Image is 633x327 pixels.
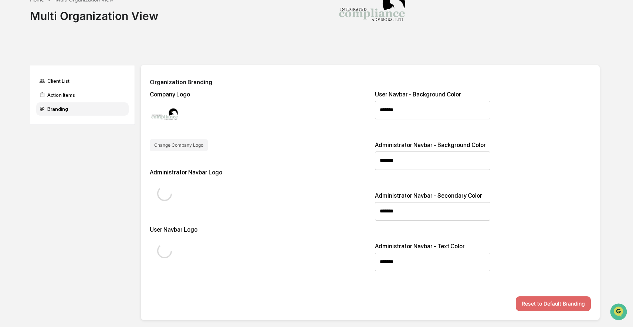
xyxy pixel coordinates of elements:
[52,125,89,131] a: Powered byPylon
[150,79,591,86] h2: Organization Branding
[30,3,158,23] div: Multi Organization View
[150,169,366,176] div: Administrator Navbar Logo
[516,296,591,311] button: Reset to Default Branding
[150,91,366,98] div: Company Logo
[126,59,135,68] button: Start new chat
[36,88,129,102] div: Action Items
[375,243,591,250] div: Administrator Navbar - Text Color
[375,91,591,98] div: User Navbar - Background Color
[36,102,129,116] div: Branding
[7,57,21,70] img: 1746055101610-c473b297-6a78-478c-a979-82029cc54cd1
[375,192,591,199] div: Administrator Navbar - Secondary Color
[15,107,47,115] span: Data Lookup
[54,94,60,100] div: 🗄️
[36,74,129,88] div: Client List
[51,90,95,103] a: 🗄️Attestations
[61,93,92,101] span: Attestations
[7,108,13,114] div: 🔎
[74,125,89,131] span: Pylon
[7,94,13,100] div: 🖐️
[150,226,366,233] div: User Navbar Logo
[375,142,591,149] div: Administrator Navbar - Background Color
[609,303,629,323] iframe: Open customer support
[150,101,179,130] img: Organization Logo
[150,139,208,151] button: Change Company Logo
[25,64,94,70] div: We're available if you need us!
[15,93,48,101] span: Preclearance
[4,90,51,103] a: 🖐️Preclearance
[7,16,135,27] p: How can we help?
[25,57,121,64] div: Start new chat
[4,104,50,117] a: 🔎Data Lookup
